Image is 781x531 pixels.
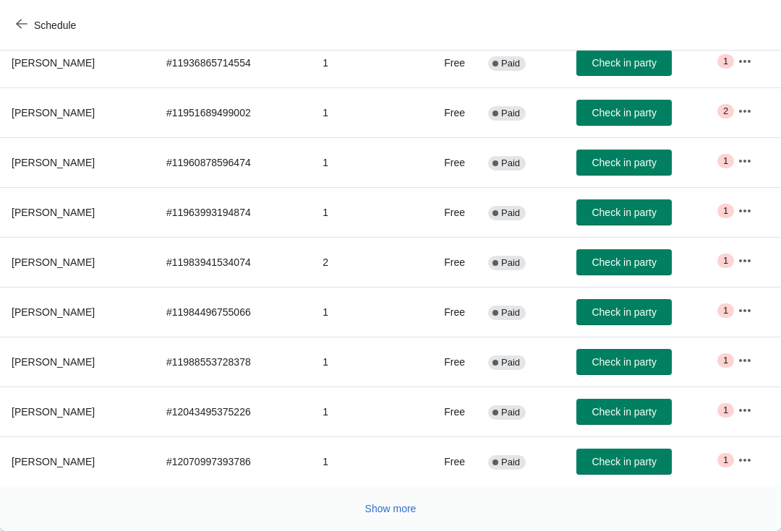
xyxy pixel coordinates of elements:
[311,38,411,87] td: 1
[723,155,728,167] span: 1
[501,108,520,119] span: Paid
[155,137,311,187] td: # 11960878596474
[365,503,417,514] span: Show more
[501,207,520,219] span: Paid
[592,256,656,268] span: Check in party
[311,337,411,387] td: 1
[592,57,656,69] span: Check in party
[412,87,477,137] td: Free
[723,454,728,466] span: 1
[592,207,656,218] span: Check in party
[501,58,520,69] span: Paid
[12,107,95,118] span: [PERSON_NAME]
[12,57,95,69] span: [PERSON_NAME]
[592,107,656,118] span: Check in party
[412,387,477,436] td: Free
[723,105,728,117] span: 2
[723,255,728,267] span: 1
[12,207,95,218] span: [PERSON_NAME]
[12,356,95,368] span: [PERSON_NAME]
[311,287,411,337] td: 1
[7,12,88,38] button: Schedule
[576,299,672,325] button: Check in party
[723,56,728,67] span: 1
[723,405,728,416] span: 1
[34,20,76,31] span: Schedule
[359,496,422,522] button: Show more
[12,157,95,168] span: [PERSON_NAME]
[576,50,672,76] button: Check in party
[311,137,411,187] td: 1
[501,357,520,368] span: Paid
[576,150,672,176] button: Check in party
[412,436,477,486] td: Free
[12,456,95,467] span: [PERSON_NAME]
[155,436,311,486] td: # 12070997393786
[592,157,656,168] span: Check in party
[412,137,477,187] td: Free
[576,449,672,475] button: Check in party
[412,187,477,237] td: Free
[501,457,520,468] span: Paid
[501,307,520,319] span: Paid
[12,406,95,418] span: [PERSON_NAME]
[576,349,672,375] button: Check in party
[155,187,311,237] td: # 11963993194874
[723,205,728,217] span: 1
[723,305,728,316] span: 1
[311,87,411,137] td: 1
[155,237,311,287] td: # 11983941534074
[576,199,672,225] button: Check in party
[12,256,95,268] span: [PERSON_NAME]
[155,387,311,436] td: # 12043495375226
[412,38,477,87] td: Free
[155,87,311,137] td: # 11951689499002
[576,249,672,275] button: Check in party
[311,187,411,237] td: 1
[723,355,728,366] span: 1
[155,337,311,387] td: # 11988553728378
[592,406,656,418] span: Check in party
[592,306,656,318] span: Check in party
[501,407,520,418] span: Paid
[311,387,411,436] td: 1
[311,436,411,486] td: 1
[155,287,311,337] td: # 11984496755066
[412,337,477,387] td: Free
[592,456,656,467] span: Check in party
[592,356,656,368] span: Check in party
[12,306,95,318] span: [PERSON_NAME]
[311,237,411,287] td: 2
[412,237,477,287] td: Free
[501,257,520,269] span: Paid
[576,100,672,126] button: Check in party
[576,399,672,425] button: Check in party
[501,157,520,169] span: Paid
[155,38,311,87] td: # 11936865714554
[412,287,477,337] td: Free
